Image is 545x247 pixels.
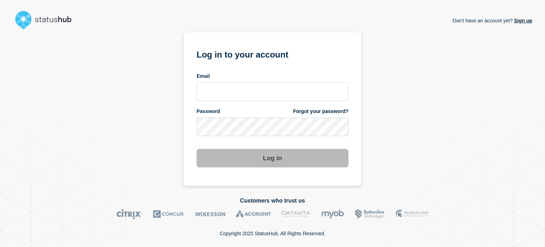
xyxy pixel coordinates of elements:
img: Bottomline logo [355,209,385,219]
button: Log in [197,149,348,167]
img: DataVita logo [282,209,310,219]
span: Password [197,108,220,115]
img: Concur logo [153,209,185,219]
img: StatusHub logo [13,9,80,31]
p: Don't have an account yet? [452,12,532,29]
img: Accruent logo [236,209,271,219]
img: Citrix logo [116,209,142,219]
h1: Log in to your account [197,47,348,60]
img: McKesson logo [196,209,225,219]
a: Sign up [513,18,532,23]
h2: Customers who trust us [13,198,532,204]
span: Email [197,73,210,80]
a: Forgot your password? [293,108,348,115]
p: Copyright 2025 StatusHub. All Rights Reserved. [220,231,325,236]
input: password input [197,118,348,136]
input: email input [197,82,348,101]
img: myob logo [321,209,344,219]
img: MSU logo [396,209,429,219]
